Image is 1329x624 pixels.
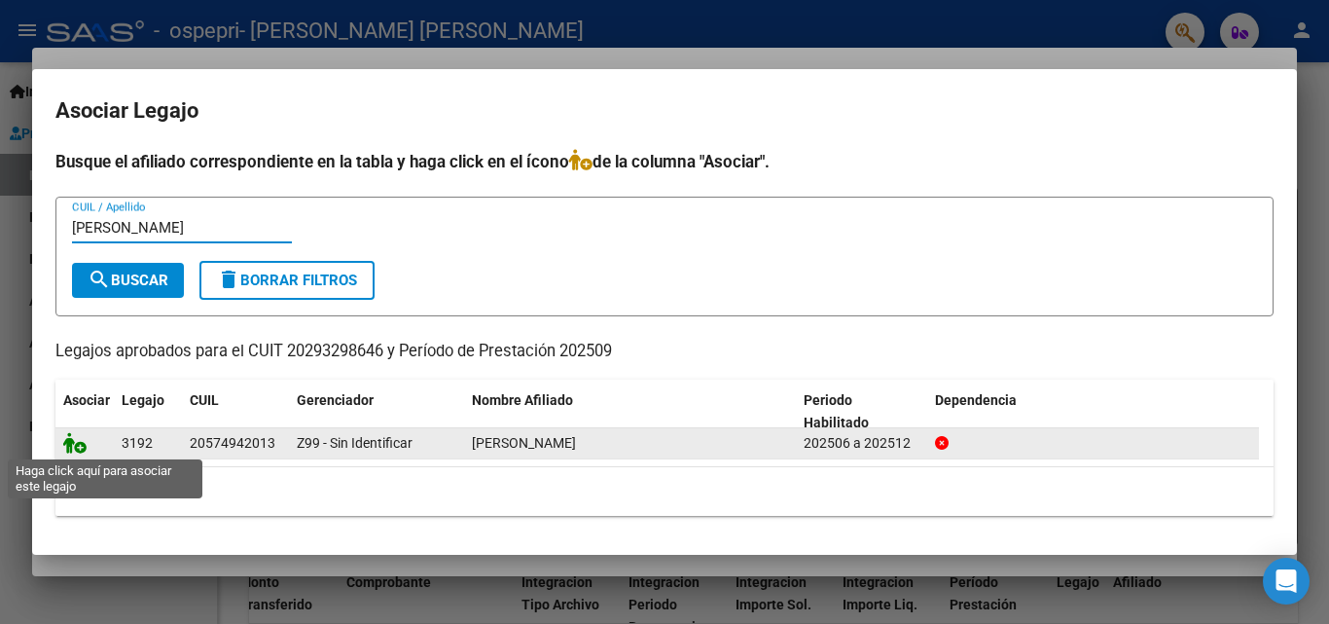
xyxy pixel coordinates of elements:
[1263,558,1310,605] div: Open Intercom Messenger
[55,92,1274,129] h2: Asociar Legajo
[122,435,153,451] span: 3192
[182,380,289,444] datatable-header-cell: CUIL
[88,272,168,289] span: Buscar
[114,380,182,444] datatable-header-cell: Legajo
[55,340,1274,364] p: Legajos aprobados para el CUIT 20293298646 y Período de Prestación 202509
[796,380,927,444] datatable-header-cell: Periodo Habilitado
[190,392,219,408] span: CUIL
[289,380,464,444] datatable-header-cell: Gerenciador
[55,467,1274,516] div: 1 registros
[464,380,796,444] datatable-header-cell: Nombre Afiliado
[472,392,573,408] span: Nombre Afiliado
[472,435,576,451] span: ARANGUE SANTINO OMAR
[804,432,919,455] div: 202506 a 202512
[55,149,1274,174] h4: Busque el afiliado correspondiente en la tabla y haga click en el ícono de la columna "Asociar".
[217,272,357,289] span: Borrar Filtros
[122,392,164,408] span: Legajo
[297,392,374,408] span: Gerenciador
[217,268,240,291] mat-icon: delete
[72,263,184,298] button: Buscar
[199,261,375,300] button: Borrar Filtros
[63,392,110,408] span: Asociar
[88,268,111,291] mat-icon: search
[804,392,869,430] span: Periodo Habilitado
[297,435,413,451] span: Z99 - Sin Identificar
[190,432,275,455] div: 20574942013
[55,380,114,444] datatable-header-cell: Asociar
[935,392,1017,408] span: Dependencia
[927,380,1259,444] datatable-header-cell: Dependencia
